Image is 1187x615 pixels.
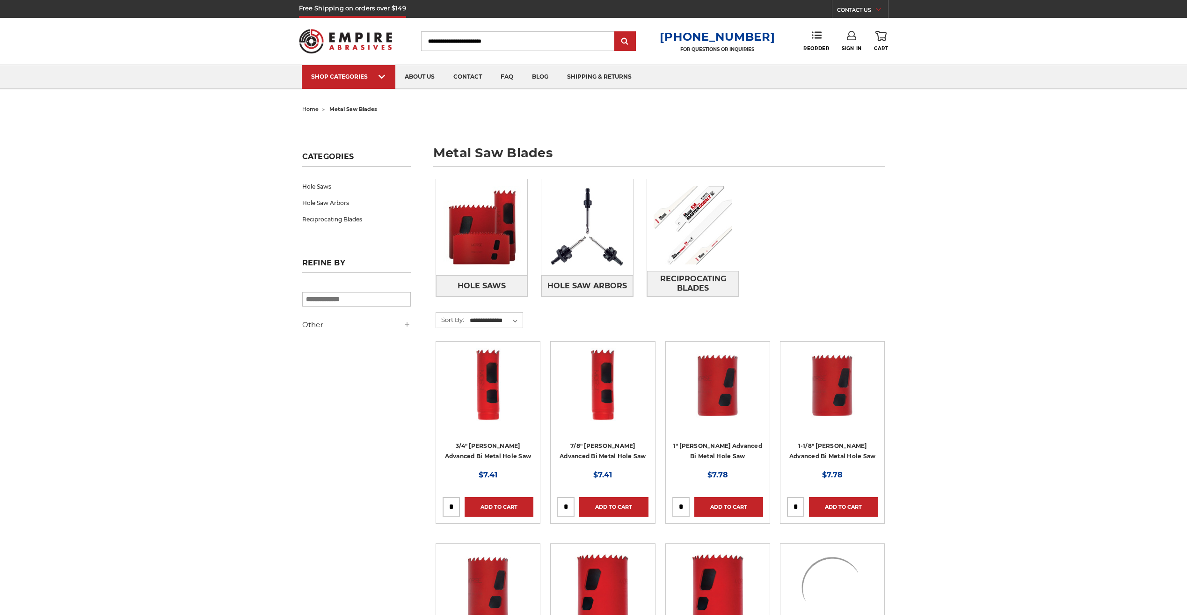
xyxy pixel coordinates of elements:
a: Hole Saws [302,178,411,195]
span: Sign In [842,45,862,51]
p: FOR QUESTIONS OR INQUIRIES [660,46,775,52]
h5: Categories [302,152,411,167]
span: Hole Saws [458,278,506,294]
a: home [302,106,319,112]
span: Reorder [803,45,829,51]
a: 7/8" [PERSON_NAME] Advanced Bi Metal Hole Saw [560,442,646,460]
img: Empire Abrasives [299,23,393,59]
img: 1-1/8" Morse Advanced Bi Metal Hole Saw [795,348,870,423]
img: Hole Saws [436,179,528,275]
a: Hole Saw Arbors [541,275,633,296]
span: $7.78 [822,470,843,479]
a: shipping & returns [558,65,641,89]
a: 3/4" [PERSON_NAME] Advanced Bi Metal Hole Saw [445,442,532,460]
a: 7/8" Morse Advanced Bi Metal Hole Saw [557,348,648,439]
a: Reciprocating Blades [647,271,739,297]
a: Add to Cart [809,497,878,517]
a: CONTACT US [837,5,888,18]
a: Hole Saw Arbors [302,195,411,211]
a: [PHONE_NUMBER] [660,30,775,44]
a: 1" [PERSON_NAME] Advanced Bi Metal Hole Saw [673,442,762,460]
span: Reciprocating Blades [648,271,738,296]
span: $7.78 [707,470,728,479]
a: faq [491,65,523,89]
a: Reciprocating Blades [302,211,411,227]
h1: metal saw blades [433,146,885,167]
a: 3/4" Morse Advanced Bi Metal Hole Saw [443,348,533,439]
span: $7.41 [593,470,612,479]
a: 1-1/8" Morse Advanced Bi Metal Hole Saw [787,348,878,439]
span: Hole Saw Arbors [547,278,627,294]
a: Add to Cart [465,497,533,517]
img: Hole Saw Arbors [541,179,633,275]
div: SHOP CATEGORIES [311,73,386,80]
a: Add to Cart [579,497,648,517]
span: metal saw blades [329,106,377,112]
a: about us [395,65,444,89]
span: $7.41 [479,470,497,479]
a: 1-1/8" [PERSON_NAME] Advanced Bi Metal Hole Saw [789,442,876,460]
a: Hole Saws [436,275,528,296]
a: Add to Cart [694,497,763,517]
img: 7/8" Morse Advanced Bi Metal Hole Saw [565,348,640,423]
h5: Other [302,319,411,330]
input: Submit [616,32,634,51]
a: blog [523,65,558,89]
a: contact [444,65,491,89]
a: Reorder [803,31,829,51]
img: 3/4" Morse Advanced Bi Metal Hole Saw [451,348,525,423]
img: 1" Morse Advanced Bi Metal Hole Saw [680,348,755,423]
h5: Refine by [302,258,411,273]
label: Sort By: [436,313,464,327]
img: Reciprocating Blades [647,179,739,271]
select: Sort By: [468,314,523,328]
a: Cart [874,31,888,51]
a: 1" Morse Advanced Bi Metal Hole Saw [672,348,763,439]
span: Cart [874,45,888,51]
